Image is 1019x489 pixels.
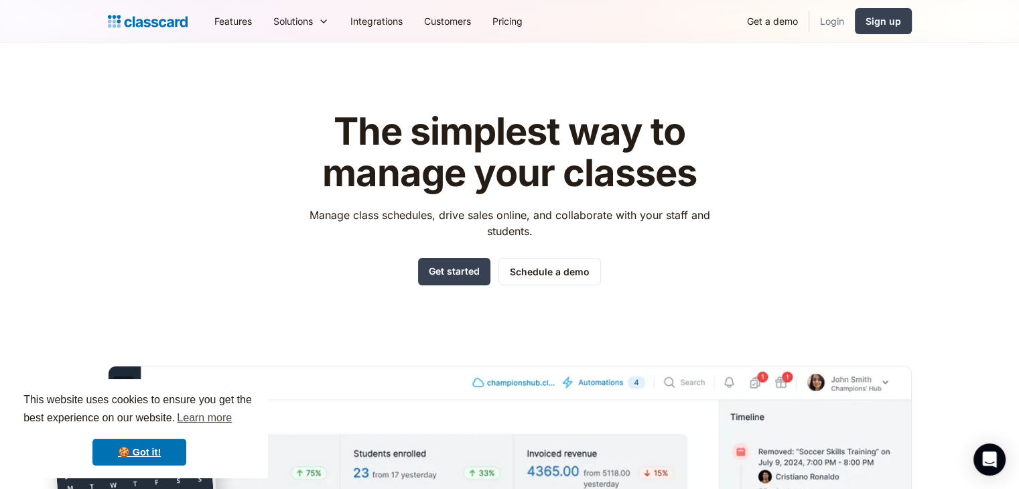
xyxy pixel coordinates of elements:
[413,6,482,36] a: Customers
[108,12,188,31] a: home
[809,6,855,36] a: Login
[11,379,268,478] div: cookieconsent
[736,6,809,36] a: Get a demo
[23,392,255,428] span: This website uses cookies to ensure you get the best experience on our website.
[92,439,186,466] a: dismiss cookie message
[498,258,601,285] a: Schedule a demo
[175,408,234,428] a: learn more about cookies
[866,14,901,28] div: Sign up
[297,207,722,239] p: Manage class schedules, drive sales online, and collaborate with your staff and students.
[340,6,413,36] a: Integrations
[204,6,263,36] a: Features
[482,6,533,36] a: Pricing
[263,6,340,36] div: Solutions
[297,111,722,194] h1: The simplest way to manage your classes
[273,14,313,28] div: Solutions
[418,258,490,285] a: Get started
[973,443,1006,476] div: Open Intercom Messenger
[855,8,912,34] a: Sign up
